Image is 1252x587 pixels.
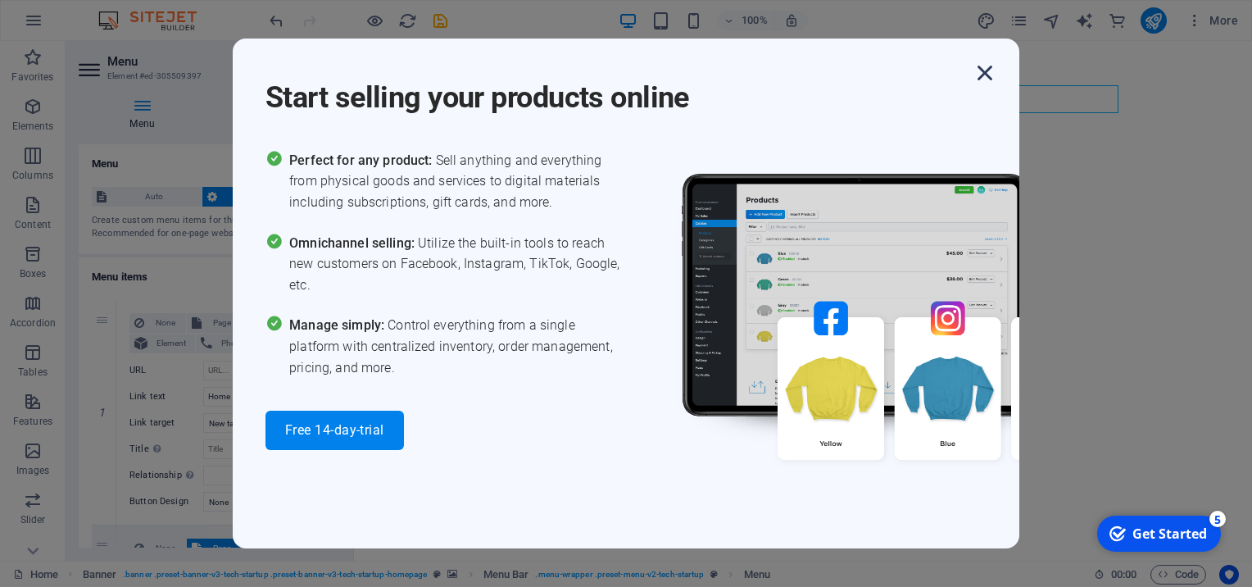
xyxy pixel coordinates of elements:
[9,7,133,43] div: Get Started 5 items remaining, 0% complete
[289,233,626,296] span: Utilize the built-in tools to reach new customers on Facebook, Instagram, TikTok, Google, etc.
[289,152,435,168] span: Perfect for any product:
[655,150,1146,508] img: promo_image.png
[265,58,970,117] h1: Start selling your products online
[285,424,384,437] span: Free 14-day-trial
[289,315,626,378] span: Control everything from a single platform with centralized inventory, order management, pricing, ...
[289,317,388,333] span: Manage simply:
[289,235,418,251] span: Omnichannel selling:
[289,150,626,213] span: Sell anything and everything from physical goods and services to digital materials including subs...
[44,16,119,34] div: Get Started
[121,2,138,18] div: 5
[265,411,404,450] button: Free 14-day-trial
